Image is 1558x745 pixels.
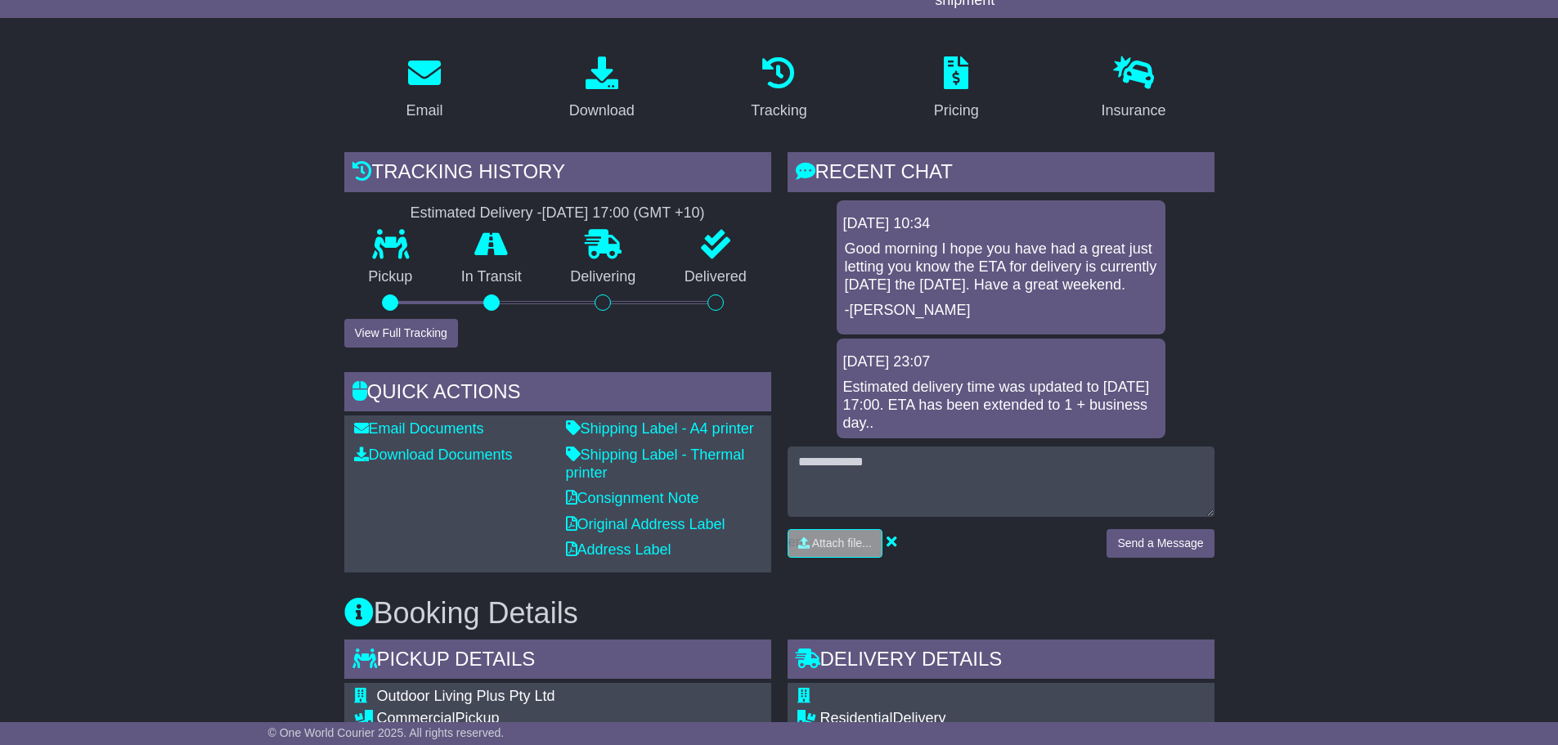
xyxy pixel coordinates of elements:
[344,640,771,684] div: Pickup Details
[845,240,1157,294] p: Good morning I hope you have had a great just letting you know the ETA for delivery is currently ...
[1107,529,1214,558] button: Send a Message
[569,100,635,122] div: Download
[344,597,1215,630] h3: Booking Details
[820,710,1205,728] div: Delivery
[344,319,458,348] button: View Full Tracking
[377,710,456,726] span: Commercial
[845,302,1157,320] p: -[PERSON_NAME]
[354,447,513,463] a: Download Documents
[566,516,725,532] a: Original Address Label
[542,204,705,222] div: [DATE] 17:00 (GMT +10)
[843,215,1159,233] div: [DATE] 10:34
[268,726,505,739] span: © One World Courier 2025. All rights reserved.
[354,420,484,437] a: Email Documents
[843,379,1159,432] div: Estimated delivery time was updated to [DATE] 17:00. ETA has been extended to 1 + business day..
[377,688,555,704] span: Outdoor Living Plus Pty Ltd
[566,420,754,437] a: Shipping Label - A4 printer
[559,51,645,128] a: Download
[566,541,671,558] a: Address Label
[843,353,1159,371] div: [DATE] 23:07
[395,51,453,128] a: Email
[660,268,771,286] p: Delivered
[788,640,1215,684] div: Delivery Details
[751,100,806,122] div: Tracking
[923,51,990,128] a: Pricing
[437,268,546,286] p: In Transit
[566,447,745,481] a: Shipping Label - Thermal printer
[1091,51,1177,128] a: Insurance
[344,204,771,222] div: Estimated Delivery -
[820,710,893,726] span: Residential
[344,268,438,286] p: Pickup
[377,710,644,728] div: Pickup
[546,268,661,286] p: Delivering
[1102,100,1166,122] div: Insurance
[788,152,1215,196] div: RECENT CHAT
[344,372,771,416] div: Quick Actions
[406,100,442,122] div: Email
[344,152,771,196] div: Tracking history
[934,100,979,122] div: Pricing
[740,51,817,128] a: Tracking
[566,490,699,506] a: Consignment Note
